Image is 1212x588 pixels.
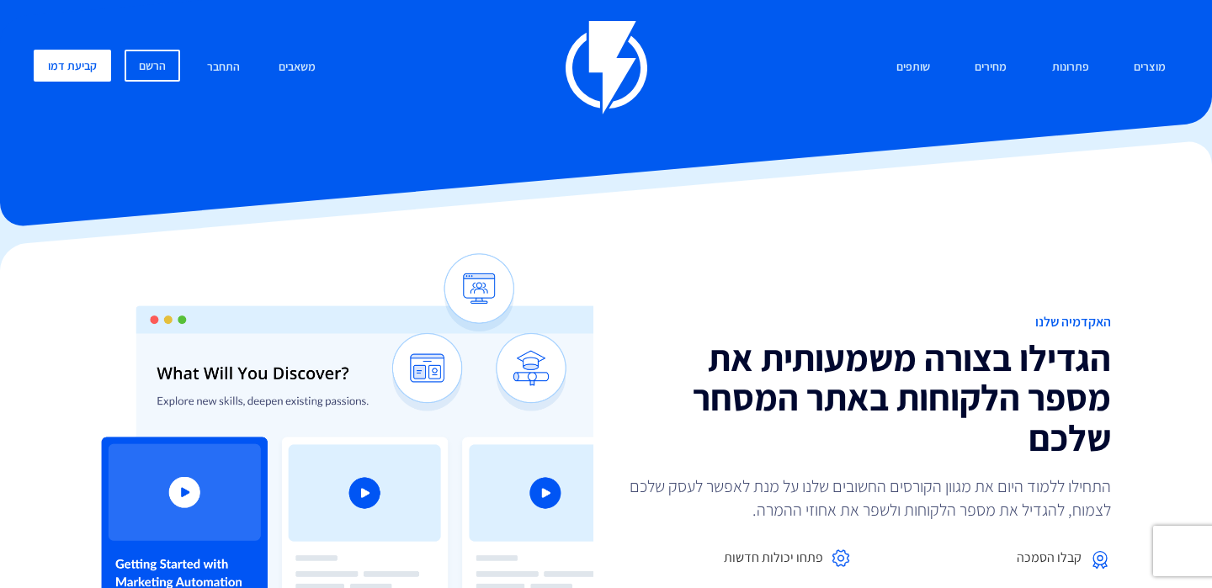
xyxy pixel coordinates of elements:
[1039,50,1102,86] a: פתרונות
[962,50,1019,86] a: מחירים
[884,50,943,86] a: שותפים
[34,50,111,82] a: קביעת דמו
[1121,50,1178,86] a: מוצרים
[619,474,1111,522] p: התחילו ללמוד היום את מגוון הקורסים החשובים שלנו על מנת לאפשר לעסק שלכם לצמוח, להגדיל את מספר הלקו...
[1017,548,1082,568] span: קבלו הסמכה
[194,50,252,86] a: התחבר
[125,50,180,82] a: הרשם
[724,548,823,568] span: פתחו יכולות חדשות
[619,315,1111,330] h1: האקדמיה שלנו
[619,338,1111,458] h2: הגדילו בצורה משמעותית את מספר הלקוחות באתר המסחר שלכם
[266,50,328,86] a: משאבים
